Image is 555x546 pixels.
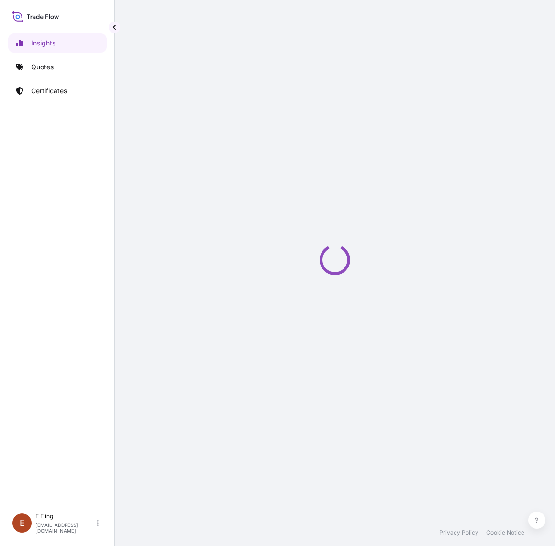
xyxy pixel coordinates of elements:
[31,62,54,72] p: Quotes
[35,522,95,534] p: [EMAIL_ADDRESS][DOMAIN_NAME]
[8,33,107,53] a: Insights
[486,529,524,536] a: Cookie Notice
[8,81,107,100] a: Certificates
[31,86,67,96] p: Certificates
[35,513,95,520] p: E Eling
[20,518,25,528] span: E
[8,57,107,77] a: Quotes
[31,38,55,48] p: Insights
[439,529,478,536] a: Privacy Policy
